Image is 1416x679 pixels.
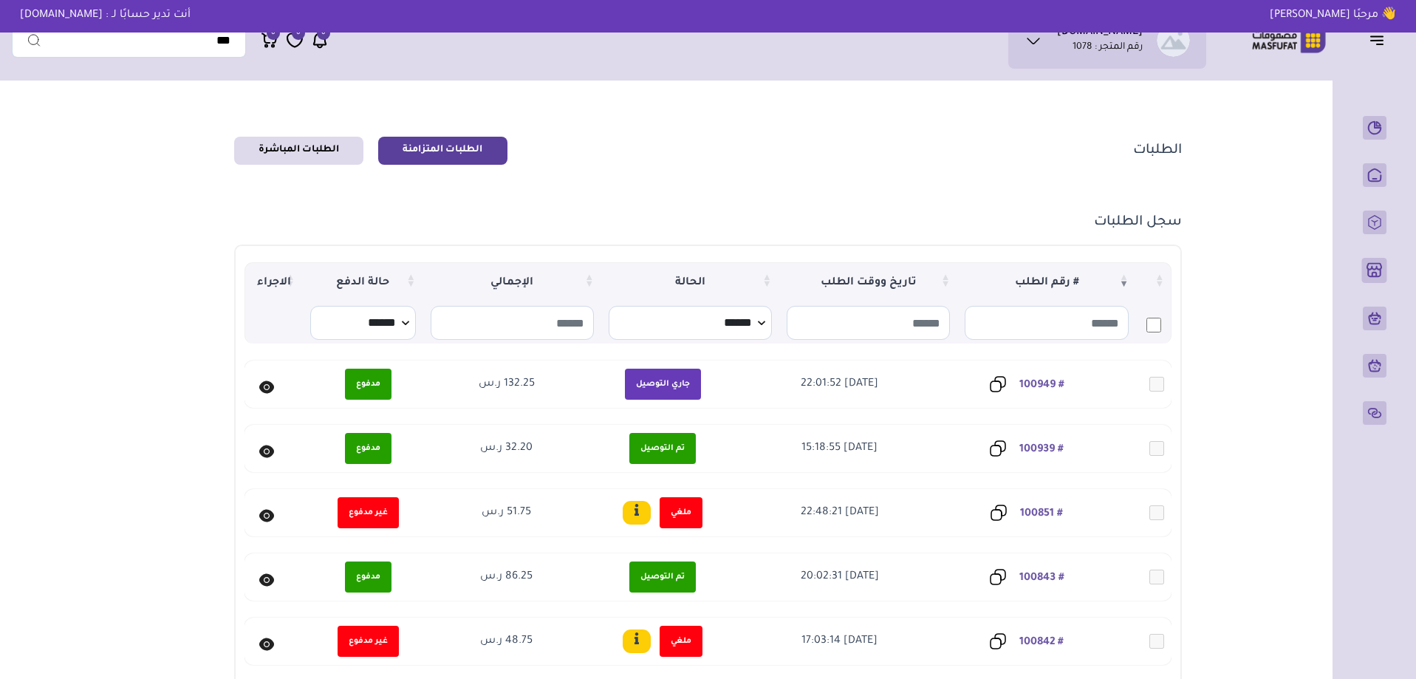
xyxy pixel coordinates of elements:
[957,262,1136,303] div: # رقم الطلب
[629,562,696,593] span: تم التوصيل
[439,361,573,408] td: 132.25 ر.س
[345,369,391,400] span: مدفوع
[660,626,702,657] span: ملغي
[321,27,326,40] span: 0
[9,7,202,24] p: أنت تدير حسابًا لـ : [DOMAIN_NAME]
[1019,572,1064,584] a: # 100843
[311,31,329,50] a: 0
[261,31,278,50] a: 0
[439,489,573,536] td: 51.75 ر.س
[801,635,878,647] span: [DATE] 17:03:14
[439,425,573,472] td: 32.20 ر.س
[1133,142,1182,160] h1: الطلبات
[1136,262,1172,303] th: : activate to sort column ascending
[779,262,958,303] div: تاريخ ووقت الطلب
[234,137,363,165] a: الطلبات المباشرة
[423,262,602,303] div: الإجمالي
[1073,41,1143,55] p: رقم المتجر : 1078
[338,497,399,528] span: غير مدفوع
[625,369,701,400] span: جاري التوصيل
[629,433,696,464] span: تم التوصيل
[378,137,507,165] a: الطلبات المتزامنة
[601,262,779,303] div: الحالة
[1094,214,1182,231] h1: سجل الطلبات
[660,497,702,528] span: ملغي
[1242,26,1336,55] img: Logo
[779,262,958,303] th: تاريخ ووقت الطلب : activate to sort column ascending
[244,262,303,303] div: الاجراء
[271,27,276,40] span: 0
[439,553,573,601] td: 86.25 ر.س
[801,378,878,390] span: [DATE] 22:01:52
[303,262,423,303] th: حالة الدفع : activate to sort column ascending
[244,262,303,303] th: الاجراء : activate to sort column ascending
[345,433,391,464] span: مدفوع
[423,262,602,303] th: الإجمالي : activate to sort column ascending
[338,626,399,657] span: غير مدفوع
[1020,508,1063,519] a: # 100851
[601,262,779,303] th: الحالة : activate to sort column ascending
[801,443,878,454] span: [DATE] 15:18:55
[1019,379,1064,391] a: # 100949
[1057,26,1143,41] h1: [DOMAIN_NAME]
[286,31,304,50] a: 0
[801,571,879,583] span: [DATE] 20:02:31
[439,618,573,665] td: 48.75 ر.س
[957,262,1136,303] th: # رقم الطلب : activate to sort column ascending
[1259,7,1407,24] p: 👋 مرحبًا [PERSON_NAME]
[801,507,879,519] span: [DATE] 22:48:21
[1019,636,1064,648] a: # 100842
[296,27,301,40] span: 0
[1019,443,1064,455] a: # 100939
[345,562,391,593] span: مدفوع
[303,262,423,303] div: حالة الدفع
[1157,24,1190,57] img: eShop.sa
